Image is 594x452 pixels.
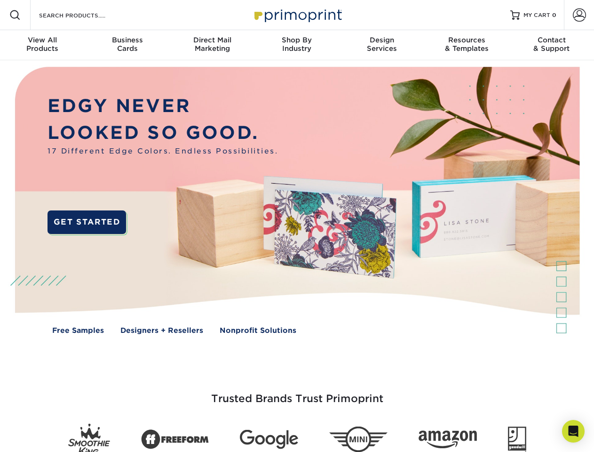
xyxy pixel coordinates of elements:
a: Direct MailMarketing [170,30,254,60]
a: Contact& Support [509,30,594,60]
img: Goodwill [508,427,526,452]
img: Google [240,430,298,449]
div: & Templates [424,36,509,53]
a: Designers + Resellers [120,325,203,336]
div: Cards [85,36,169,53]
img: Amazon [419,431,477,449]
div: Industry [254,36,339,53]
div: & Support [509,36,594,53]
div: Open Intercom Messenger [562,420,585,443]
span: 0 [552,12,556,18]
a: Resources& Templates [424,30,509,60]
span: Business [85,36,169,44]
a: GET STARTED [48,210,126,234]
span: Shop By [254,36,339,44]
span: Direct Mail [170,36,254,44]
a: Nonprofit Solutions [220,325,296,336]
a: BusinessCards [85,30,169,60]
p: LOOKED SO GOOD. [48,120,278,146]
a: DesignServices [340,30,424,60]
span: Resources [424,36,509,44]
span: Design [340,36,424,44]
div: Marketing [170,36,254,53]
div: Services [340,36,424,53]
input: SEARCH PRODUCTS..... [38,9,130,21]
span: Contact [509,36,594,44]
h3: Trusted Brands Trust Primoprint [22,370,572,416]
img: Primoprint [250,5,344,25]
span: MY CART [523,11,550,19]
p: EDGY NEVER [48,93,278,120]
span: 17 Different Edge Colors. Endless Possibilities. [48,146,278,157]
a: Shop ByIndustry [254,30,339,60]
a: Free Samples [52,325,104,336]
